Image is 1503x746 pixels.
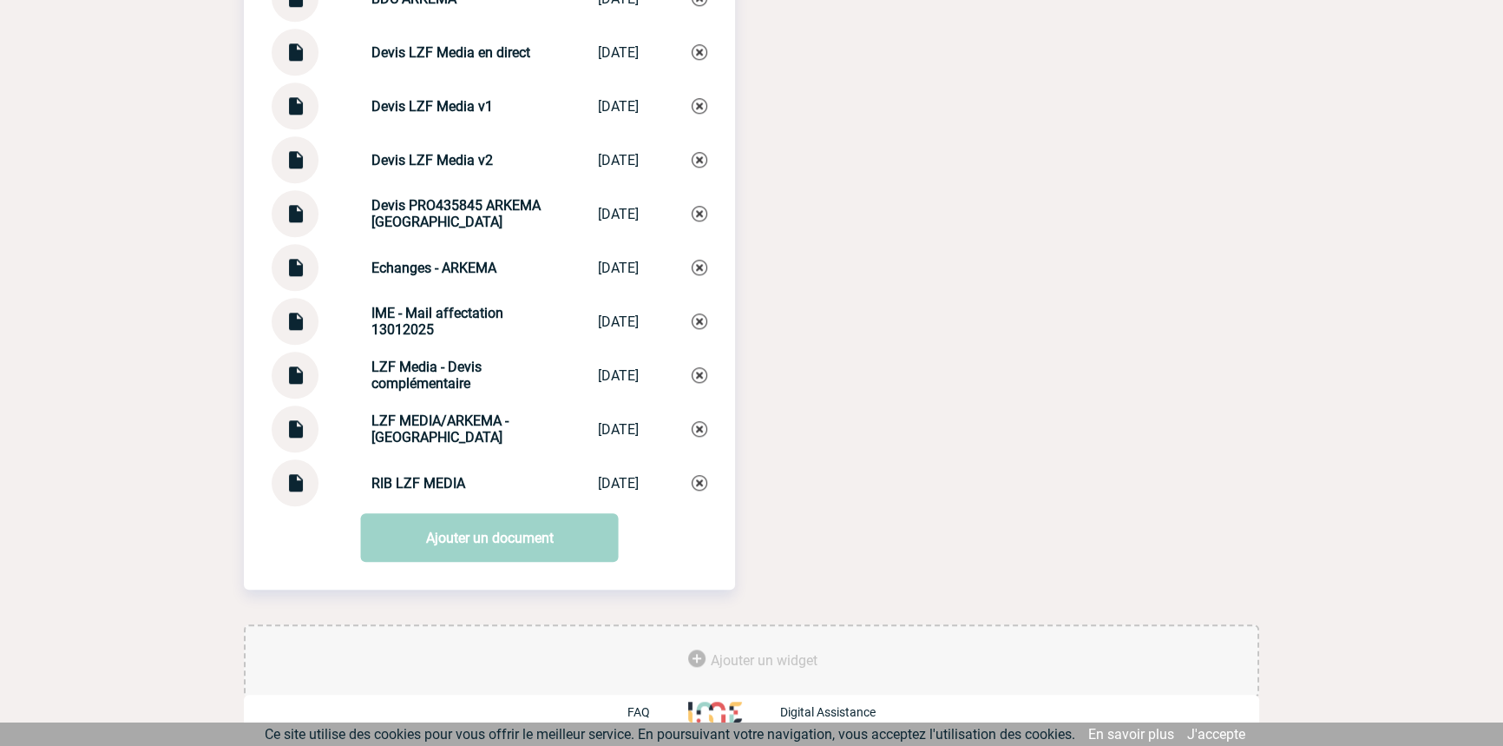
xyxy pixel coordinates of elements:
img: Supprimer [692,421,707,437]
strong: LZF Media - Devis complémentaire [371,359,482,392]
img: Supprimer [692,314,707,329]
p: Digital Assistance [780,705,876,719]
strong: LZF MEDIA/ARKEMA - [GEOGRAPHIC_DATA] [371,413,509,446]
img: Supprimer [692,260,707,275]
strong: Echanges - ARKEMA [371,260,496,276]
div: [DATE] [598,314,639,330]
div: [DATE] [598,98,639,115]
div: [DATE] [598,421,639,438]
a: Ajouter un document [361,513,619,562]
strong: Devis PRO435845 ARKEMA [GEOGRAPHIC_DATA] [371,197,541,230]
strong: IME - Mail affectation 13012025 [371,305,503,338]
div: [DATE] [598,44,639,61]
span: Ajouter un widget [711,652,817,669]
img: Supprimer [692,475,707,491]
img: Supprimer [692,206,707,221]
div: [DATE] [598,152,639,168]
strong: Devis LZF Media v1 [371,98,493,115]
div: [DATE] [598,206,639,222]
a: En savoir plus [1088,726,1174,743]
img: Supprimer [692,44,707,60]
img: Supprimer [692,98,707,114]
span: Ce site utilise des cookies pour vous offrir le meilleur service. En poursuivant votre navigation... [265,726,1075,743]
a: FAQ [627,703,688,720]
strong: RIB LZF MEDIA [371,475,465,492]
strong: Devis LZF Media en direct [371,44,530,61]
img: Supprimer [692,152,707,168]
div: Ajouter des outils d'aide à la gestion de votre événement [244,624,1259,697]
img: http://www.idealmeetingsevents.fr/ [688,702,742,723]
div: [DATE] [598,367,639,384]
img: Supprimer [692,367,707,383]
strong: Devis LZF Media v2 [371,152,493,168]
p: FAQ [627,705,650,719]
a: J'accepte [1187,726,1245,743]
div: [DATE] [598,260,639,276]
div: [DATE] [598,475,639,492]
